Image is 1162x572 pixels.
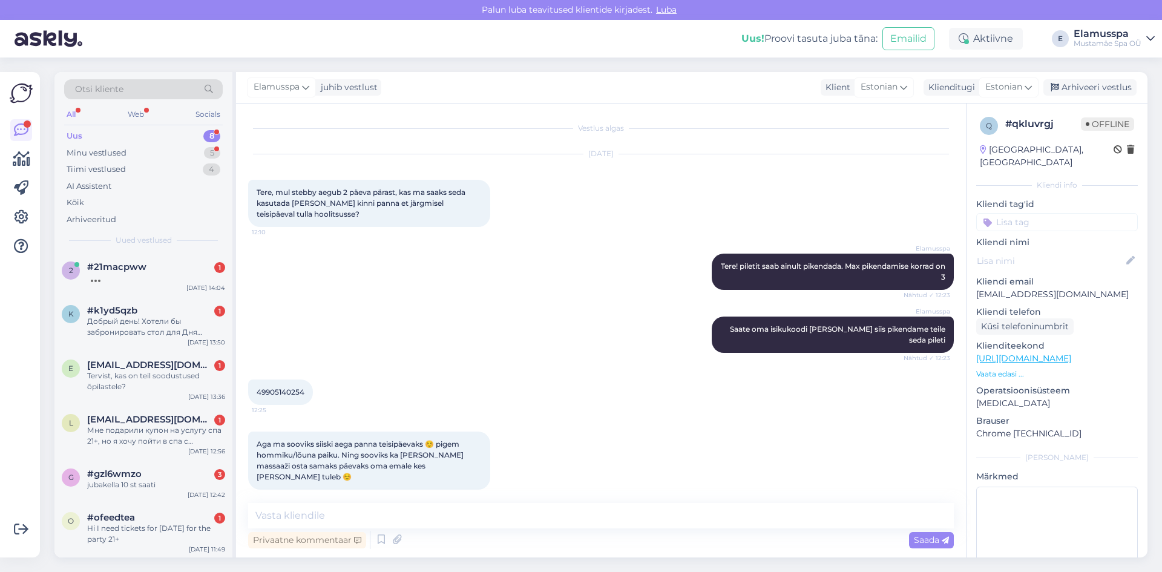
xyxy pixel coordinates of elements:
[186,283,225,292] div: [DATE] 14:04
[204,147,220,159] div: 5
[116,235,172,246] span: Uued vestlused
[257,188,467,219] span: Tere, mul stebby aegub 2 päeva pärast, kas ma saaks seda kasutada [PERSON_NAME] kinni panna et jä...
[67,197,84,209] div: Kõik
[252,228,297,237] span: 12:10
[87,479,225,490] div: jubakella 10 st saati
[87,523,225,545] div: Hi I need tickets for [DATE] for the party 21+
[882,27,934,50] button: Emailid
[188,338,225,347] div: [DATE] 13:50
[68,516,74,525] span: o
[252,406,297,415] span: 12:25
[1074,39,1141,48] div: Mustamäe Spa OÜ
[976,318,1074,335] div: Küsi telefoninumbrit
[976,236,1138,249] p: Kliendi nimi
[188,392,225,401] div: [DATE] 13:36
[976,180,1138,191] div: Kliendi info
[203,130,220,142] div: 8
[976,275,1138,288] p: Kliendi email
[248,123,954,134] div: Vestlus algas
[976,470,1138,483] p: Märkmed
[914,534,949,545] span: Saada
[976,340,1138,352] p: Klienditeekond
[257,439,465,481] span: Aga ma sooviks siiski aega panna teisipäevaks ☺️ pigem hommiku/lõuna paiku. Ning sooviks ka [PERS...
[254,81,300,94] span: Elamusspa
[67,180,111,192] div: AI Assistent
[214,469,225,480] div: 3
[188,447,225,456] div: [DATE] 12:56
[214,513,225,524] div: 1
[87,468,142,479] span: #gzl6wmzo
[1074,29,1155,48] a: ElamusspaMustamäe Spa OÜ
[976,384,1138,397] p: Operatsioonisüsteem
[904,291,950,300] span: Nähtud ✓ 12:23
[125,107,146,122] div: Web
[1005,117,1081,131] div: # qkluvrgj
[976,213,1138,231] input: Lisa tag
[976,198,1138,211] p: Kliendi tag'id
[64,107,78,122] div: All
[67,214,116,226] div: Arhiveeritud
[976,306,1138,318] p: Kliendi telefon
[69,266,73,275] span: 2
[68,473,74,482] span: g
[976,353,1071,364] a: [URL][DOMAIN_NAME]
[976,452,1138,463] div: [PERSON_NAME]
[1043,79,1137,96] div: Arhiveeri vestlus
[68,364,73,373] span: e
[87,360,213,370] span: elenasergeevnark@gmail.com
[976,369,1138,380] p: Vaata edasi ...
[214,262,225,273] div: 1
[214,415,225,426] div: 1
[977,254,1124,268] input: Lisa nimi
[976,427,1138,440] p: Chrome [TECHNICAL_ID]
[976,415,1138,427] p: Brauser
[986,121,992,130] span: q
[730,324,947,344] span: Saate oma isikukoodi [PERSON_NAME] siis pikendame teile seda pileti
[721,261,947,281] span: Tere! piletit saab ainult pikendada. Max pikendamise korrad on 3
[904,353,950,363] span: Nähtud ✓ 12:23
[985,81,1022,94] span: Estonian
[10,82,33,105] img: Askly Logo
[741,33,764,44] b: Uus!
[188,490,225,499] div: [DATE] 12:42
[203,163,220,176] div: 4
[67,147,126,159] div: Minu vestlused
[1074,29,1141,39] div: Elamusspa
[861,81,898,94] span: Estonian
[193,107,223,122] div: Socials
[67,130,82,142] div: Uus
[257,387,304,396] span: 49905140254
[316,81,378,94] div: juhib vestlust
[248,532,366,548] div: Privaatne kommentaar
[87,370,225,392] div: Tervist, kas on teil soodustused õpilastele?
[905,307,950,316] span: Elamusspa
[75,83,123,96] span: Otsi kliente
[67,163,126,176] div: Tiimi vestlused
[821,81,850,94] div: Klient
[87,305,137,316] span: #k1yd5qzb
[741,31,878,46] div: Proovi tasuta juba täna:
[924,81,975,94] div: Klienditugi
[69,418,73,427] span: l
[214,360,225,371] div: 1
[905,244,950,253] span: Elamusspa
[87,414,213,425] span: liiv.darja@gmail.com
[252,490,297,499] span: 12:27
[976,397,1138,410] p: [MEDICAL_DATA]
[976,288,1138,301] p: [EMAIL_ADDRESS][DOMAIN_NAME]
[87,425,225,447] div: Мне подарили купон на услугу спа 21+, но я хочу пойти в спа с [PERSON_NAME], могу ли я тогда и ис...
[1052,30,1069,47] div: E
[949,28,1023,50] div: Aktiivne
[87,261,146,272] span: #21macpww
[87,512,135,523] span: #ofeedtea
[214,306,225,317] div: 1
[248,148,954,159] div: [DATE]
[1081,117,1134,131] span: Offline
[68,309,74,318] span: k
[87,316,225,338] div: Добрый день! Хотели бы забронировать стол для Дня рождения
[980,143,1114,169] div: [GEOGRAPHIC_DATA], [GEOGRAPHIC_DATA]
[189,545,225,554] div: [DATE] 11:49
[652,4,680,15] span: Luba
